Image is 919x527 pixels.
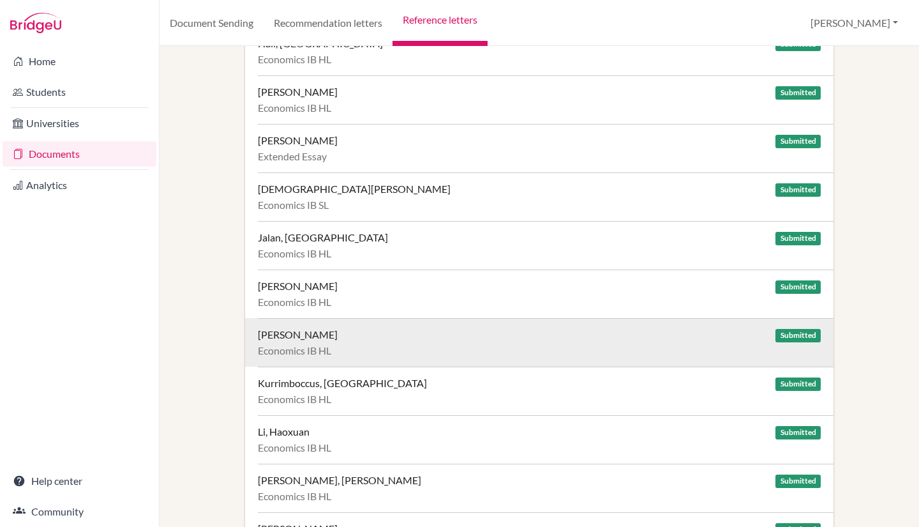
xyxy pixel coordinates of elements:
div: Economics IB HL [258,344,821,357]
span: Submitted [775,280,820,294]
div: Li, Haoxuan [258,425,310,438]
a: Universities [3,111,156,136]
img: Bridge-U [10,13,61,33]
span: Submitted [775,426,820,439]
a: [PERSON_NAME], [PERSON_NAME] Submitted Economics IB HL [258,464,833,512]
div: [PERSON_NAME] [258,134,338,147]
span: Submitted [775,183,820,197]
span: Submitted [775,475,820,488]
span: Submitted [775,135,820,148]
button: [PERSON_NAME] [805,11,904,35]
div: Jalan, [GEOGRAPHIC_DATA] [258,231,388,244]
div: Economics IB HL [258,296,821,309]
a: [PERSON_NAME] Submitted Economics IB HL [258,75,833,124]
a: Kurrimboccus, [GEOGRAPHIC_DATA] Submitted Economics IB HL [258,367,833,415]
div: Economics IB HL [258,441,821,454]
div: Extended Essay [258,150,821,163]
span: Submitted [775,232,820,245]
span: Submitted [775,329,820,342]
a: Help center [3,468,156,494]
a: [DEMOGRAPHIC_DATA][PERSON_NAME] Submitted Economics IB SL [258,172,833,221]
a: Community [3,499,156,524]
div: Economics IB HL [258,53,821,66]
a: Hall, [GEOGRAPHIC_DATA] Submitted Economics IB HL [258,27,833,75]
div: [PERSON_NAME], [PERSON_NAME] [258,474,421,487]
a: [PERSON_NAME] Submitted Extended Essay [258,124,833,172]
div: Economics IB SL [258,199,821,211]
a: Jalan, [GEOGRAPHIC_DATA] Submitted Economics IB HL [258,221,833,270]
a: [PERSON_NAME] Submitted Economics IB HL [258,318,833,367]
div: Economics IB HL [258,247,821,260]
a: Analytics [3,172,156,198]
div: Kurrimboccus, [GEOGRAPHIC_DATA] [258,377,427,390]
div: Economics IB HL [258,490,821,503]
div: [PERSON_NAME] [258,328,338,341]
span: Submitted [775,86,820,100]
div: Economics IB HL [258,393,821,406]
a: [PERSON_NAME] Submitted Economics IB HL [258,270,833,318]
div: Economics IB HL [258,102,821,114]
div: [PERSON_NAME] [258,280,338,293]
a: Li, Haoxuan Submitted Economics IB HL [258,415,833,464]
a: Home [3,49,156,74]
div: [DEMOGRAPHIC_DATA][PERSON_NAME] [258,183,451,195]
a: Students [3,79,156,105]
div: [PERSON_NAME] [258,86,338,98]
a: Documents [3,141,156,167]
span: Submitted [775,378,820,391]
